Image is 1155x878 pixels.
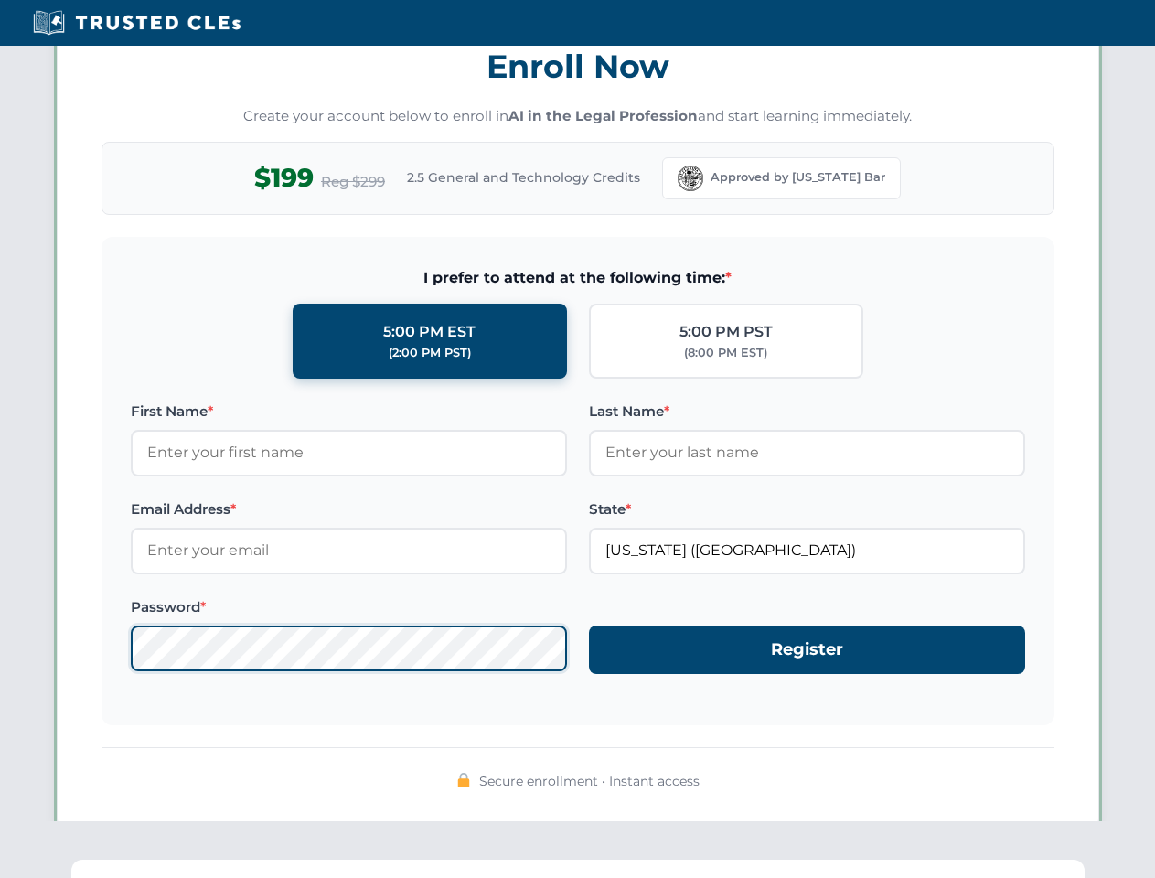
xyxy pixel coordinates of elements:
[407,167,640,187] span: 2.5 General and Technology Credits
[102,106,1054,127] p: Create your account below to enroll in and start learning immediately.
[321,171,385,193] span: Reg $299
[131,401,567,423] label: First Name
[254,157,314,198] span: $199
[131,430,567,476] input: Enter your first name
[131,596,567,618] label: Password
[131,266,1025,290] span: I prefer to attend at the following time:
[589,528,1025,573] input: Florida (FL)
[678,166,703,191] img: Florida Bar
[383,320,476,344] div: 5:00 PM EST
[131,498,567,520] label: Email Address
[479,771,700,791] span: Secure enrollment • Instant access
[679,320,773,344] div: 5:00 PM PST
[131,528,567,573] input: Enter your email
[711,168,885,187] span: Approved by [US_STATE] Bar
[589,498,1025,520] label: State
[589,430,1025,476] input: Enter your last name
[684,344,767,362] div: (8:00 PM EST)
[102,37,1054,95] h3: Enroll Now
[589,626,1025,674] button: Register
[389,344,471,362] div: (2:00 PM PST)
[589,401,1025,423] label: Last Name
[456,773,471,787] img: 🔒
[508,107,698,124] strong: AI in the Legal Profession
[27,9,246,37] img: Trusted CLEs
